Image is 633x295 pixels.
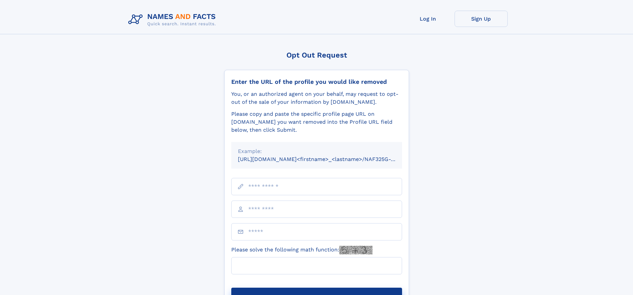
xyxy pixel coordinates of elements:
[231,78,402,85] div: Enter the URL of the profile you would like removed
[126,11,221,29] img: Logo Names and Facts
[238,147,395,155] div: Example:
[231,110,402,134] div: Please copy and paste the specific profile page URL on [DOMAIN_NAME] you want removed into the Pr...
[455,11,508,27] a: Sign Up
[224,51,409,59] div: Opt Out Request
[401,11,455,27] a: Log In
[238,156,415,162] small: [URL][DOMAIN_NAME]<firstname>_<lastname>/NAF325G-xxxxxxxx
[231,90,402,106] div: You, or an authorized agent on your behalf, may request to opt-out of the sale of your informatio...
[231,246,372,254] label: Please solve the following math function:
